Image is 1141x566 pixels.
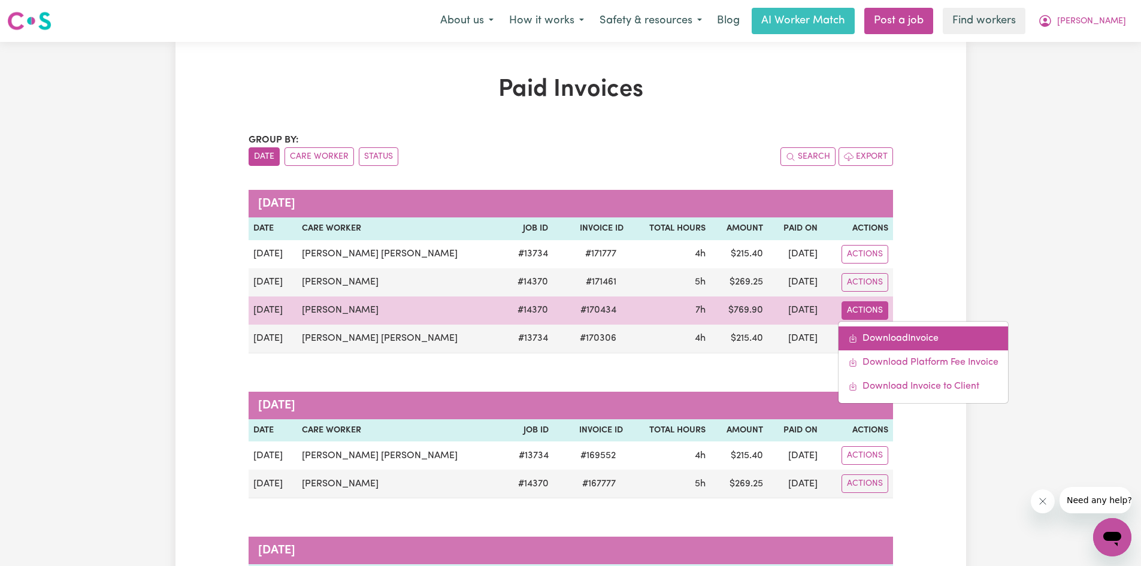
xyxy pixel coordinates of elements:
td: [DATE] [768,441,822,470]
td: [DATE] [249,268,297,296]
span: # 171461 [579,275,624,289]
th: Total Hours [628,217,710,240]
span: [PERSON_NAME] [1057,15,1126,28]
iframe: Button to launch messaging window [1093,518,1131,556]
span: # 171777 [578,247,624,261]
td: # 13734 [504,441,554,470]
button: How it works [501,8,592,34]
td: [PERSON_NAME] [PERSON_NAME] [297,441,504,470]
button: sort invoices by care worker [285,147,354,166]
td: $ 269.25 [710,268,768,296]
th: Actions [822,419,893,442]
td: [PERSON_NAME] [PERSON_NAME] [297,325,503,353]
th: Care Worker [297,217,503,240]
th: Paid On [768,419,822,442]
button: sort invoices by paid status [359,147,398,166]
button: Actions [842,245,888,264]
span: 7 hours [695,305,706,315]
td: [DATE] [768,240,822,268]
button: sort invoices by date [249,147,280,166]
a: Download invoice to CS #170434 [839,374,1008,398]
td: [DATE] [249,296,297,325]
td: [DATE] [249,470,297,498]
span: 4 hours [695,249,706,259]
th: Amount [710,419,768,442]
td: [DATE] [768,296,822,325]
a: Download platform fee #170434 [839,350,1008,374]
button: Safety & resources [592,8,710,34]
span: 4 hours [695,451,706,461]
th: Date [249,217,297,240]
span: 5 hours [695,277,706,287]
button: Search [780,147,836,166]
span: # 170306 [573,331,624,346]
button: Actions [842,273,888,292]
th: Total Hours [628,419,710,442]
a: Careseekers logo [7,7,52,35]
iframe: Close message [1031,489,1055,513]
th: Amount [710,217,768,240]
td: # 14370 [504,470,554,498]
td: [DATE] [768,325,822,353]
td: [DATE] [249,240,297,268]
th: Care Worker [297,419,504,442]
td: # 13734 [503,240,553,268]
th: Actions [822,217,892,240]
th: Paid On [768,217,822,240]
span: 5 hours [695,479,706,489]
th: Invoice ID [553,419,628,442]
span: Need any help? [7,8,72,18]
td: [PERSON_NAME] [297,268,503,296]
button: About us [432,8,501,34]
a: Blog [710,8,747,34]
a: AI Worker Match [752,8,855,34]
button: Actions [842,446,888,465]
a: Download invoice #170434 [839,326,1008,350]
caption: [DATE] [249,537,893,564]
button: Actions [842,474,888,493]
iframe: Message from company [1060,487,1131,513]
td: $ 215.40 [710,240,768,268]
td: [DATE] [249,441,297,470]
span: # 167777 [575,477,623,491]
span: # 170434 [573,303,624,317]
span: # 169552 [573,449,623,463]
div: Actions [838,321,1009,404]
button: Actions [842,301,888,320]
th: Job ID [503,217,553,240]
td: $ 215.40 [710,325,768,353]
button: Export [839,147,893,166]
a: Post a job [864,8,933,34]
td: [PERSON_NAME] [297,296,503,325]
td: # 13734 [503,325,553,353]
td: [PERSON_NAME] [297,470,504,498]
caption: [DATE] [249,190,893,217]
button: My Account [1030,8,1134,34]
th: Invoice ID [553,217,628,240]
td: $ 215.40 [710,441,768,470]
a: Find workers [943,8,1025,34]
td: # 14370 [503,296,553,325]
caption: [DATE] [249,392,893,419]
img: Careseekers logo [7,10,52,32]
td: [DATE] [768,470,822,498]
td: [PERSON_NAME] [PERSON_NAME] [297,240,503,268]
td: [DATE] [249,325,297,353]
span: 4 hours [695,334,706,343]
td: # 14370 [503,268,553,296]
th: Date [249,419,297,442]
td: [DATE] [768,268,822,296]
h1: Paid Invoices [249,75,893,104]
th: Job ID [504,419,554,442]
span: Group by: [249,135,299,145]
td: $ 769.90 [710,296,768,325]
td: $ 269.25 [710,470,768,498]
